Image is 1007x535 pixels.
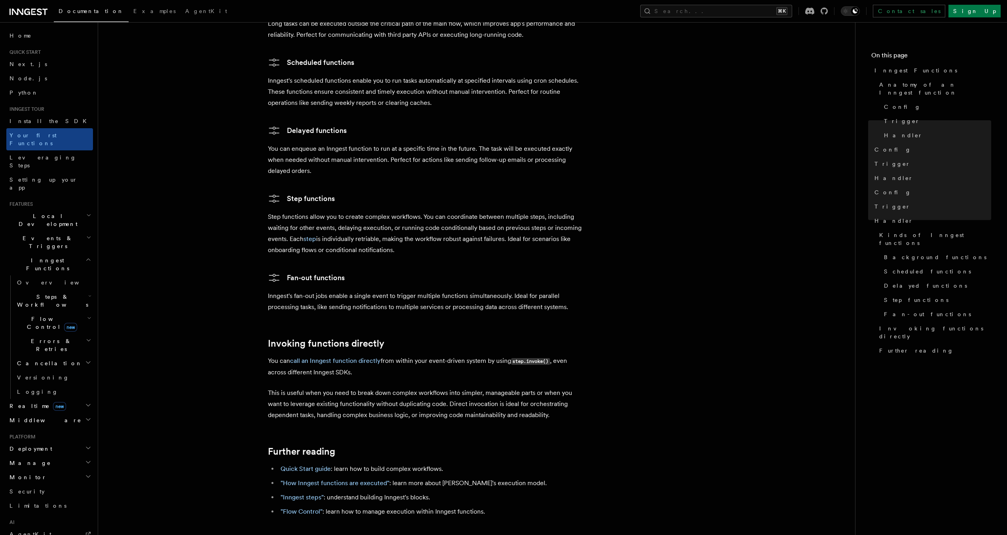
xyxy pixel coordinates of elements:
button: Steps & Workflows [14,290,93,312]
a: Config [871,185,991,199]
a: Handler [871,214,991,228]
a: Scheduled functions [268,56,354,69]
a: Invoking functions directly [876,321,991,343]
span: Handler [874,217,913,225]
a: Step functions [881,293,991,307]
span: Limitations [9,503,66,509]
button: Events & Triggers [6,231,93,253]
span: Further reading [879,347,954,355]
a: step [303,235,316,243]
span: Your first Functions [9,132,57,146]
span: Next.js [9,61,47,67]
a: Further reading [876,343,991,358]
button: Deployment [6,442,93,456]
a: Limitations [6,499,93,513]
button: Inngest Functions [6,253,93,275]
button: Realtimenew [6,399,93,413]
span: Config [884,103,921,111]
a: Leveraging Steps [6,150,93,173]
span: Anatomy of an Inngest function [879,81,991,97]
span: Leveraging Steps [9,154,76,169]
kbd: ⌘K [776,7,787,15]
span: Steps & Workflows [14,293,88,309]
a: Trigger [871,199,991,214]
button: Manage [6,456,93,470]
span: Fan-out functions [884,310,971,318]
a: AgentKit [180,2,232,21]
a: Next.js [6,57,93,71]
span: AgentKit [185,8,227,14]
a: Delayed functions [881,279,991,293]
a: Overview [14,275,93,290]
span: Install the SDK [9,118,91,124]
a: Examples [129,2,180,21]
a: Your first Functions [6,128,93,150]
span: Invoking functions directly [879,324,991,340]
span: Versioning [17,374,69,381]
p: Step functions allow you to create complex workflows. You can coordinate between multiple steps, ... [268,211,584,256]
a: Scheduled functions [881,264,991,279]
button: Local Development [6,209,93,231]
code: step.invoke() [511,358,550,365]
button: Errors & Retries [14,334,93,356]
span: Inngest Functions [874,66,957,74]
span: Security [9,488,45,495]
span: new [64,323,77,332]
span: Logging [17,389,58,395]
span: Step functions [884,296,948,304]
li: : learn more about [PERSON_NAME]'s execution model. [278,478,584,489]
a: "Flow Control" [281,508,322,515]
a: Delayed functions [268,124,347,137]
a: "Inngest steps" [281,493,324,501]
span: Monitor [6,473,47,481]
button: Cancellation [14,356,93,370]
a: Config [881,100,991,114]
p: Inngest's scheduled functions enable you to run tasks automatically at specified intervals using ... [268,75,584,108]
span: Documentation [59,8,124,14]
a: "How Inngest functions are executed" [281,479,389,487]
span: Platform [6,434,36,440]
li: : understand building Inngest's blocks. [278,492,584,503]
span: Examples [133,8,176,14]
span: Features [6,201,33,207]
div: Inngest Functions [6,275,93,399]
a: Further reading [268,446,335,457]
span: Manage [6,459,51,467]
span: Setting up your app [9,176,78,191]
span: Config [874,188,911,196]
span: Flow Control [14,315,87,331]
a: Fan-out functions [268,271,345,284]
li: : learn how to build complex workflows. [278,463,584,474]
span: Cancellation [14,359,82,367]
span: Home [9,32,32,40]
a: Background functions [881,250,991,264]
p: Inngest's fan-out jobs enable a single event to trigger multiple functions simultaneously. Ideal ... [268,290,584,313]
span: Python [9,89,38,96]
span: AI [6,519,15,526]
span: Background functions [884,253,986,261]
a: Security [6,484,93,499]
a: Versioning [14,370,93,385]
a: call an Inngest function directly [290,357,381,364]
a: Inngest Functions [871,63,991,78]
span: Config [874,146,911,154]
a: Handler [881,128,991,142]
span: Deployment [6,445,52,453]
span: Local Development [6,212,86,228]
button: Monitor [6,470,93,484]
a: Anatomy of an Inngest function [876,78,991,100]
a: Install the SDK [6,114,93,128]
h4: On this page [871,51,991,63]
span: Realtime [6,402,66,410]
span: Quick start [6,49,41,55]
span: Events & Triggers [6,234,86,250]
p: Long tasks can be executed outside the critical path of the main flow, which improves app's perfo... [268,18,584,40]
a: Fan-out functions [881,307,991,321]
p: You can enqueue an Inngest function to run at a specific time in the future. The task will be exe... [268,143,584,176]
span: Trigger [874,160,910,168]
a: Invoking functions directly [268,338,384,349]
span: Overview [17,279,99,286]
a: Trigger [871,157,991,171]
a: Node.js [6,71,93,85]
li: : learn how to manage execution within Inngest functions. [278,506,584,517]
